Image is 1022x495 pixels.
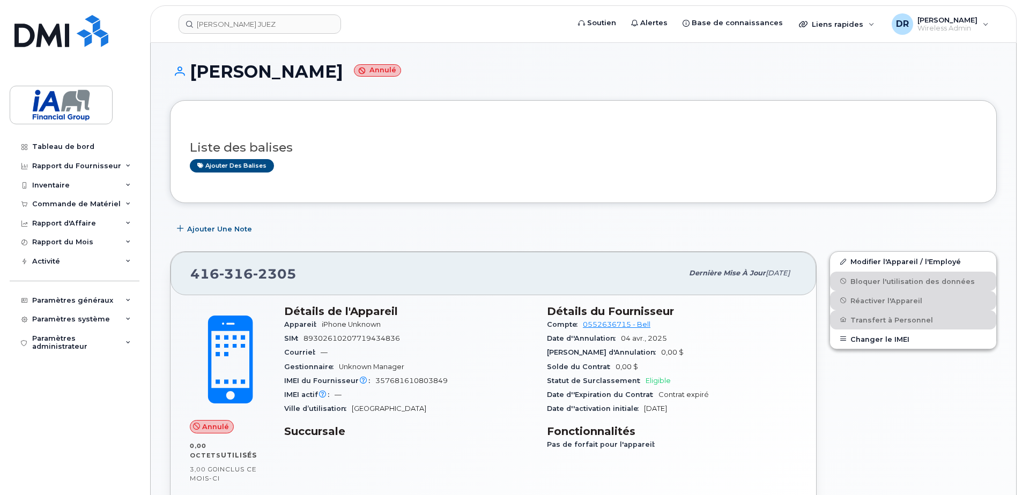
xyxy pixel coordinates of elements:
[547,348,661,356] span: [PERSON_NAME] d'Annulation
[190,442,221,459] span: 0,00 Octets
[284,334,303,342] span: SIM
[219,266,253,282] span: 316
[190,266,297,282] span: 416
[547,425,797,438] h3: Fonctionnalités
[190,465,257,483] span: inclus ce mois-ci
[170,219,261,238] button: Ajouter une Note
[850,296,922,304] span: Réactiver l'Appareil
[583,320,650,328] a: 0552636715 - Bell
[284,377,375,385] span: IMEI du Fournisseur
[352,404,426,412] span: [GEOGRAPHIC_DATA]
[547,320,583,328] span: Compte
[221,451,257,459] span: utilisés
[830,329,996,349] button: Changer le IMEI
[830,252,996,271] a: Modifier l'Appareil / l'Employé
[830,272,996,291] button: Bloquer l'utilisation des données
[547,363,616,371] span: Solde du Contrat
[547,334,621,342] span: Date d''Annulation
[547,440,660,448] span: Pas de forfait pour l'appareil
[644,404,667,412] span: [DATE]
[830,310,996,329] button: Transfert à Personnel
[284,391,335,399] span: IMEI actif
[547,404,644,412] span: Date d''activation initiale
[621,334,667,342] span: 04 avr., 2025
[830,291,996,310] button: Réactiver l'Appareil
[190,141,977,154] h3: Liste des balises
[284,320,322,328] span: Appareil
[284,425,534,438] h3: Succursale
[354,64,401,77] small: Annulé
[335,391,342,399] span: —
[187,224,252,234] span: Ajouter une Note
[321,348,328,356] span: —
[547,391,658,399] span: Date d''Expiration du Contrat
[375,377,448,385] span: 357681610803849
[170,62,997,81] h1: [PERSON_NAME]
[322,320,381,328] span: iPhone Unknown
[284,305,534,318] h3: Détails de l'Appareil
[284,404,352,412] span: Ville d’utilisation
[547,377,646,385] span: Statut de Surclassement
[202,422,229,432] span: Annulé
[303,334,400,342] span: 89302610207719434836
[284,363,339,371] span: Gestionnaire
[689,269,766,277] span: Dernière mise à jour
[253,266,297,282] span: 2305
[190,466,218,473] span: 3,00 Go
[661,348,684,356] span: 0,00 $
[284,348,321,356] span: Courriel
[339,363,404,371] span: Unknown Manager
[646,377,671,385] span: Eligible
[616,363,638,371] span: 0,00 $
[190,159,274,172] a: Ajouter des balises
[658,391,709,399] span: Contrat expiré
[547,305,797,318] h3: Détails du Fournisseur
[766,269,790,277] span: [DATE]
